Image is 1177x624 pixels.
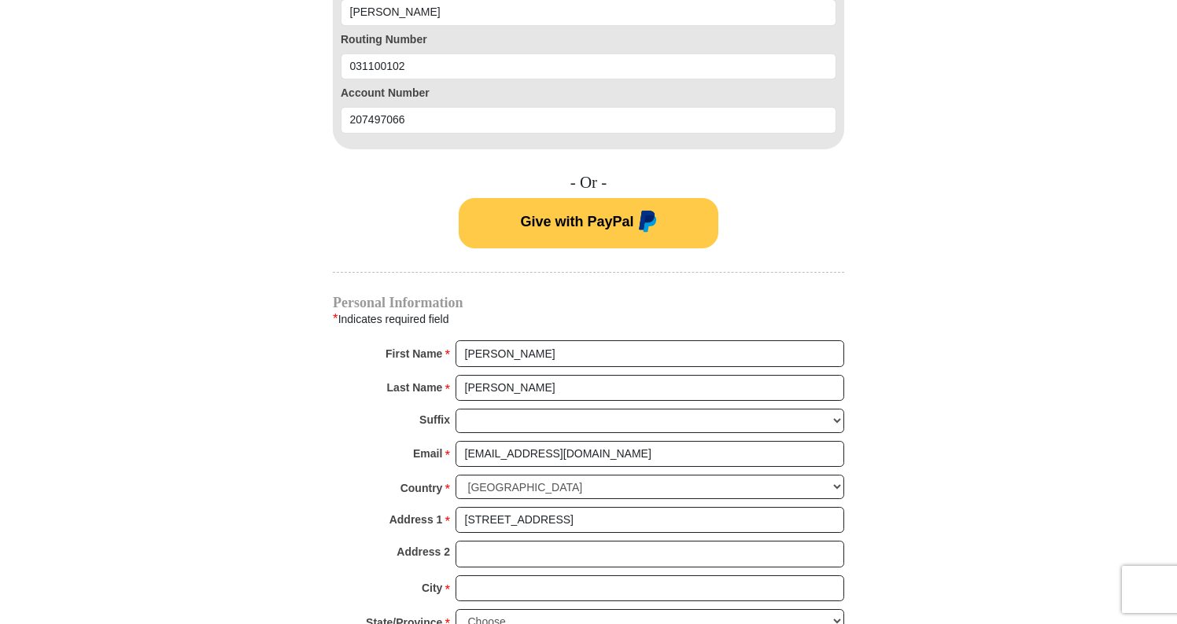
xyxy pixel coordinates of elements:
[333,309,844,329] div: Indicates required field
[389,508,443,530] strong: Address 1
[520,213,633,229] span: Give with PayPal
[397,541,450,563] strong: Address 2
[386,343,442,365] strong: First Name
[413,442,442,464] strong: Email
[400,477,443,499] strong: Country
[634,211,657,236] img: paypal
[333,296,844,309] h4: Personal Information
[422,577,442,599] strong: City
[341,85,836,101] label: Account Number
[459,198,718,248] button: Give with PayPal
[333,173,844,193] h4: - Or -
[419,409,450,431] strong: Suffix
[341,31,836,48] label: Routing Number
[387,376,443,398] strong: Last Name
